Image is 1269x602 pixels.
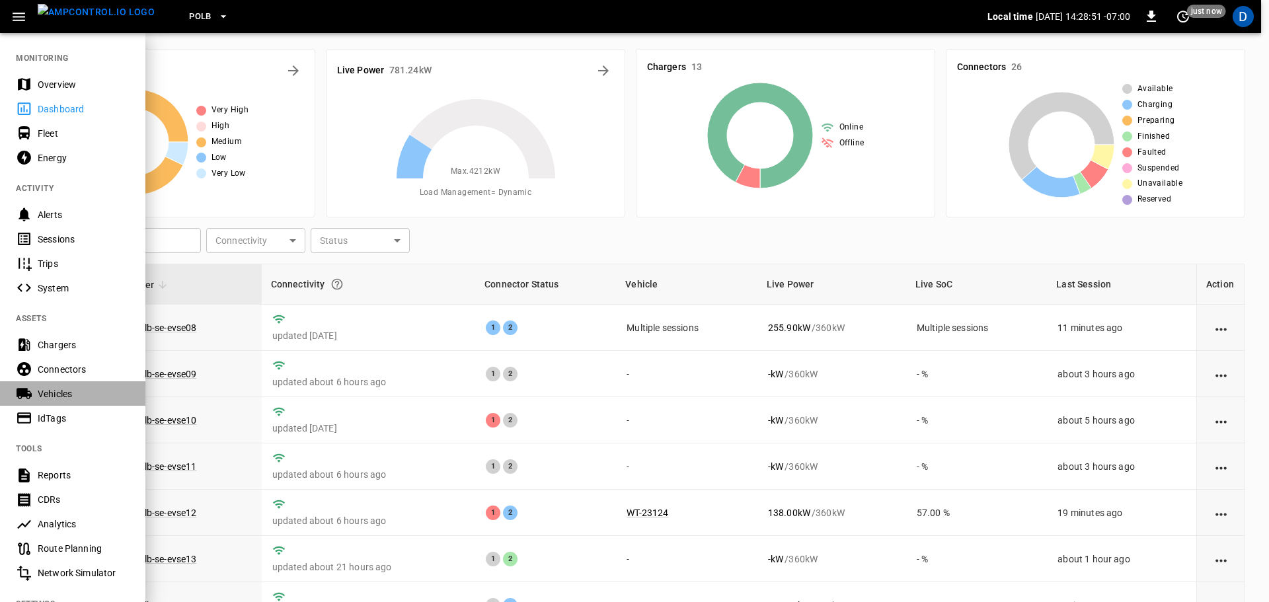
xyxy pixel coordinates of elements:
[38,469,130,482] div: Reports
[38,387,130,400] div: Vehicles
[38,257,130,270] div: Trips
[38,233,130,246] div: Sessions
[38,566,130,580] div: Network Simulator
[987,10,1033,23] p: Local time
[38,517,130,531] div: Analytics
[38,493,130,506] div: CDRs
[38,208,130,221] div: Alerts
[189,9,211,24] span: PoLB
[1036,10,1130,23] p: [DATE] 14:28:51 -07:00
[38,151,130,165] div: Energy
[38,4,155,20] img: ampcontrol.io logo
[38,363,130,376] div: Connectors
[38,542,130,555] div: Route Planning
[1173,6,1194,27] button: set refresh interval
[38,412,130,425] div: IdTags
[38,102,130,116] div: Dashboard
[38,338,130,352] div: Chargers
[38,127,130,140] div: Fleet
[38,282,130,295] div: System
[38,78,130,91] div: Overview
[1233,6,1254,27] div: profile-icon
[1187,5,1226,18] span: just now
